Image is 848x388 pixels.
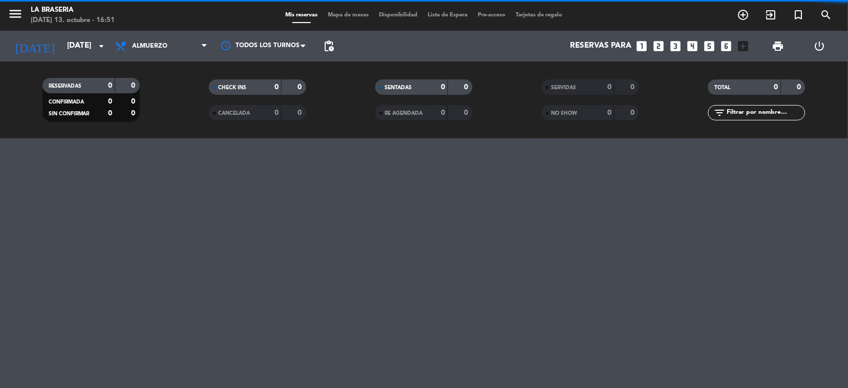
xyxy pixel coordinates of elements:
[423,12,473,18] span: Lista de Espera
[652,39,666,53] i: looks_two
[49,84,81,89] span: RESERVADAS
[374,12,423,18] span: Disponibilidad
[669,39,683,53] i: looks_3
[31,5,115,15] div: La Braseria
[737,9,750,21] i: add_circle_outline
[551,111,577,116] span: NO SHOW
[323,12,374,18] span: Mapa de mesas
[274,109,279,116] strong: 0
[441,109,445,116] strong: 0
[274,84,279,91] strong: 0
[8,6,23,25] button: menu
[511,12,568,18] span: Tarjetas de regalo
[686,39,699,53] i: looks_4
[108,110,112,117] strong: 0
[95,40,108,52] i: arrow_drop_down
[631,84,637,91] strong: 0
[774,84,778,91] strong: 0
[797,84,803,91] strong: 0
[772,40,785,52] span: print
[607,84,611,91] strong: 0
[551,85,576,90] span: SERVIDAS
[281,12,323,18] span: Mis reservas
[820,9,833,21] i: search
[793,9,805,21] i: turned_in_not
[464,84,471,91] strong: 0
[464,109,471,116] strong: 0
[31,15,115,26] div: [DATE] 13. octubre - 16:51
[714,85,730,90] span: TOTAL
[132,43,167,50] span: Almuerzo
[799,31,840,62] div: LOG OUT
[570,42,632,51] span: Reservas para
[218,85,246,90] span: CHECK INS
[131,98,137,105] strong: 0
[631,109,637,116] strong: 0
[737,39,750,53] i: add_box
[473,12,511,18] span: Pre-acceso
[765,9,777,21] i: exit_to_app
[8,6,23,22] i: menu
[108,82,112,89] strong: 0
[131,110,137,117] strong: 0
[49,111,90,116] span: SIN CONFIRMAR
[108,98,112,105] strong: 0
[720,39,733,53] i: looks_6
[298,109,304,116] strong: 0
[323,40,335,52] span: pending_actions
[713,107,726,119] i: filter_list
[8,35,62,57] i: [DATE]
[814,40,826,52] i: power_settings_new
[385,111,422,116] span: RE AGENDADA
[298,84,304,91] strong: 0
[385,85,412,90] span: SENTADAS
[131,82,137,89] strong: 0
[441,84,445,91] strong: 0
[635,39,649,53] i: looks_one
[49,99,84,105] span: CONFIRMADA
[218,111,250,116] span: CANCELADA
[703,39,716,53] i: looks_5
[726,107,805,118] input: Filtrar por nombre...
[607,109,611,116] strong: 0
